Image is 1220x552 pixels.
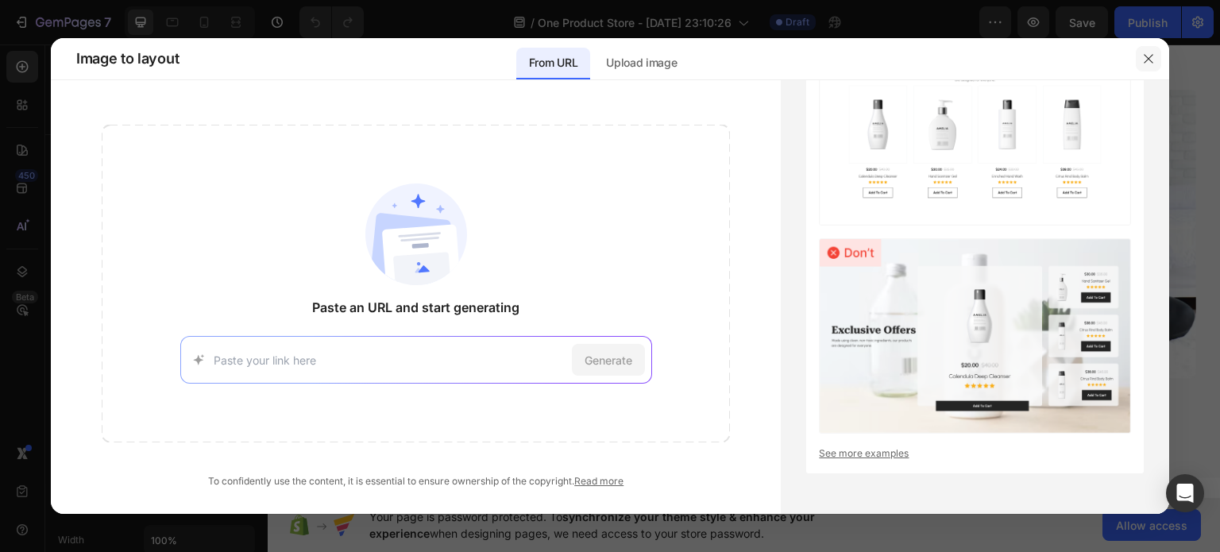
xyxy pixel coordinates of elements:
[585,352,632,369] span: Generate
[797,171,851,209] button: Play
[326,171,380,209] button: Play
[561,171,615,209] button: Play
[463,360,473,369] button: Dot
[606,53,677,72] p: Upload image
[214,352,566,369] input: Paste your link here
[574,475,624,487] a: Read more
[76,49,179,68] span: Image to layout
[819,446,1131,461] a: See more examples
[529,53,577,72] p: From URL
[102,474,730,488] div: To confidently use the content, it is essential to ensure ownership of the copyright.
[312,298,519,317] span: Paste an URL and start generating
[481,360,490,369] button: Dot
[91,171,145,209] button: Play
[1166,474,1204,512] div: Open Intercom Messenger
